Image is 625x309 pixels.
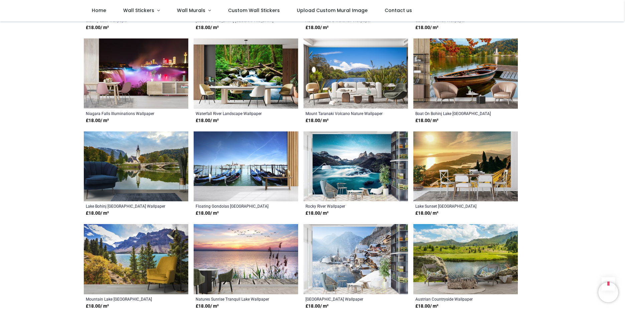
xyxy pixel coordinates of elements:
strong: £ 18.00 / m² [305,117,329,124]
strong: £ 18.00 / m² [415,210,438,217]
img: Waterfall River Landscape Wall Mural Wallpaper [194,38,298,109]
a: Niagara Falls Illuminations Wallpaper [86,111,166,116]
a: Lake Sunset [GEOGRAPHIC_DATA] Landscape Wallpaper [415,203,496,209]
strong: £ 18.00 / m² [305,210,329,217]
a: Austrian Countryside Wallpaper [415,296,496,302]
a: Floating Gondolas [GEOGRAPHIC_DATA] [GEOGRAPHIC_DATA] Wallpaper [196,203,276,209]
strong: £ 18.00 / m² [86,24,109,31]
img: Natures Sunrise Tranquil Lake Wall Mural Wallpaper [194,224,298,294]
a: Mount Taranaki Volcano Nature Wallpaper [305,111,386,116]
img: Austrian Countryside Wall Mural Wallpaper [413,224,518,294]
span: Wall Stickers [123,7,154,14]
a: Boat On Bohinj Lake [GEOGRAPHIC_DATA] Wallpaper [415,111,496,116]
a: [GEOGRAPHIC_DATA] Wallpaper [305,296,386,302]
img: Floating Gondolas Venice Italy Wall Mural Wallpaper [194,131,298,202]
img: Mount Taranaki Volcano Nature Wall Mural Wallpaper [303,38,408,109]
a: Waterfall River Landscape Wallpaper [196,111,276,116]
iframe: Brevo live chat [598,282,618,302]
strong: £ 18.00 / m² [196,210,219,217]
strong: £ 18.00 / m² [415,24,438,31]
img: Lake Bohinj Slovenia Wall Mural Wallpaper [84,131,188,202]
img: Rocky River Wall Mural Wallpaper [303,131,408,202]
span: Wall Murals [177,7,205,14]
strong: £ 18.00 / m² [86,210,109,217]
strong: £ 18.00 / m² [415,117,438,124]
img: White Winter Village Mountain Lake Wall Mural Wallpaper [303,224,408,294]
span: Custom Wall Stickers [228,7,280,14]
strong: £ 18.00 / m² [196,117,219,124]
strong: £ 18.00 / m² [196,24,219,31]
img: Mountain Lake Canada Landscape Wall Mural Wallpaper [84,224,188,294]
a: Rocky River Wallpaper [305,203,386,209]
strong: £ 18.00 / m² [305,24,329,31]
a: Mountain Lake [GEOGRAPHIC_DATA] Landscape Wallpaper [86,296,166,302]
span: Home [92,7,106,14]
span: Upload Custom Mural Image [297,7,368,14]
a: Natures Sunrise Tranquil Lake Wallpaper [196,296,276,302]
strong: £ 18.00 / m² [86,117,109,124]
span: Contact us [385,7,412,14]
img: Niagara Falls Illuminations Wall Mural Wallpaper [84,38,188,109]
img: Lake Sunset Scotland Landscape Wall Mural Wallpaper [413,131,518,202]
img: Boat On Bohinj Lake Slovenia Wall Mural Wallpaper [413,38,518,109]
a: Lake Bohinj [GEOGRAPHIC_DATA] Wallpaper [86,203,166,209]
